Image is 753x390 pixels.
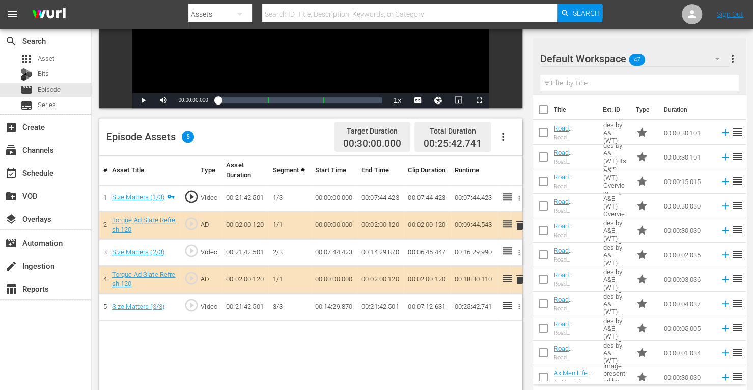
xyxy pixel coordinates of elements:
span: play_circle_outline [184,271,199,286]
span: Promo [636,126,648,139]
td: 3/3 [268,294,311,321]
th: Type [197,156,222,185]
span: reorder [731,346,743,358]
span: play_circle_outline [184,216,199,231]
span: play_circle_outline [184,189,199,204]
td: Road Renegades by A&E (WT) Action 30 [599,120,632,145]
td: Road Renegades by A&E (WT) Its Own Channel 30 [599,145,632,169]
button: Fullscreen [468,93,489,108]
td: 00:14:29.870 [311,294,357,321]
a: Road Renegades Channel ID 3 [554,271,590,294]
a: Road Renegades by A&E (WT) Overview Gnarly 30 [554,198,595,236]
svg: Add to Episode [720,372,731,383]
div: Ax Men Life Image presented by History ( New logo) 30 [554,379,595,385]
span: Promo [636,224,648,237]
div: Road Renegades Channel ID 4 [554,305,595,312]
td: Road Renegades by A&E (WT) Parking Wars 30 [599,218,632,243]
td: 00:02:00.120 [357,212,404,239]
div: Road Renegades by A&E (WT) Its Own Channel 30 [554,159,595,165]
th: Asset Title [108,156,180,185]
span: Channels [5,144,17,157]
td: 1 [99,185,108,212]
th: End Time [357,156,404,185]
div: Bits [20,68,33,81]
span: play_circle_outline [184,243,199,258]
span: Ingestion [5,260,17,272]
a: Road Renegades Channel ID 2 [554,247,590,270]
div: Episode Assets [106,131,194,143]
svg: Add to Episode [720,323,731,334]
div: Default Workspace [540,44,730,73]
span: Promo [636,151,648,163]
div: Progress Bar [218,97,382,103]
td: 00:07:12.631 [404,294,450,321]
svg: Add to Episode [720,225,731,236]
td: 1/3 [268,185,311,212]
span: Series [20,99,33,112]
td: AD [197,212,222,239]
td: 00:06:45.447 [404,239,450,266]
td: 00:18:30.110 [451,266,497,293]
td: 00:00:00.000 [311,185,357,212]
div: Road Renegades Channel ID 1 [554,354,595,361]
svg: Add to Episode [720,274,731,285]
th: Title [554,95,597,124]
span: 5 [182,131,194,143]
td: 00:14:29.870 [357,239,404,266]
svg: Add to Episode [720,200,731,212]
th: Segment # [268,156,311,185]
td: Road Renegades by A&E (WT) Channel ID 2 [599,243,632,267]
svg: Add to Episode [720,176,731,187]
svg: Add to Episode [720,127,731,138]
div: Total Duration [424,124,482,138]
th: # [99,156,108,185]
td: 00:21:42.501 [222,294,268,321]
td: 00:00:03.036 [660,267,716,292]
a: Torque Ad Slate Refresh 120 [112,216,176,233]
td: 00:07:44.423 [357,185,404,212]
span: Asset [38,54,54,64]
button: Playback Rate [387,93,407,108]
button: Mute [153,93,173,108]
td: 5 [99,294,108,321]
th: Ext. ID [597,95,630,124]
td: 00:07:44.423 [451,185,497,212]
div: Road Renegades by A&E (WT) Action 30 [554,134,595,141]
span: reorder [731,248,743,261]
span: Promo [636,322,648,334]
a: Road Renegades by A&E (WT) Its Own Channel 30 [554,149,595,187]
span: delete [514,273,526,285]
svg: Add to Episode [720,151,731,163]
button: Search [557,4,602,22]
button: Jump To Time [428,93,448,108]
a: Torque Ad Slate Refresh 120 [112,271,176,288]
td: 00:02:00.120 [222,212,268,239]
span: reorder [731,297,743,309]
span: Episode [20,84,33,96]
td: 00:02:00.120 [404,212,450,239]
td: 00:00:15.015 [660,169,716,194]
td: Road Renegades by A&E (WT) Overview Cutdown Gnarly 15 [599,169,632,194]
button: Captions [407,93,428,108]
td: 00:25:42.741 [451,294,497,321]
span: Automation [5,237,17,249]
td: 00:00:01.034 [660,341,716,365]
span: Create [5,121,17,134]
td: Road Renegades by A&E (WT) Channel ID 1 [599,341,632,365]
button: Picture-in-Picture [448,93,468,108]
a: Size Matters (1/3) [112,193,165,201]
span: Reports [5,283,17,295]
div: Road Renegades by A&E (WT) Overview Gnarly 30 [554,207,595,214]
td: Video [197,185,222,212]
a: Sign Out [717,10,743,18]
td: Video [197,294,222,321]
th: Start Time [311,156,357,185]
td: 00:00:30.030 [660,218,716,243]
td: 4 [99,266,108,293]
span: play_circle_outline [184,298,199,313]
td: 00:16:29.990 [451,239,497,266]
div: Road Renegades by A&E (WT) Overview Cutdown Gnarly 15 [554,183,595,190]
td: Road Renegades by A&E (WT) Channel ID 4 [599,292,632,316]
button: delete [514,272,526,287]
td: 00:00:30.101 [660,145,716,169]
